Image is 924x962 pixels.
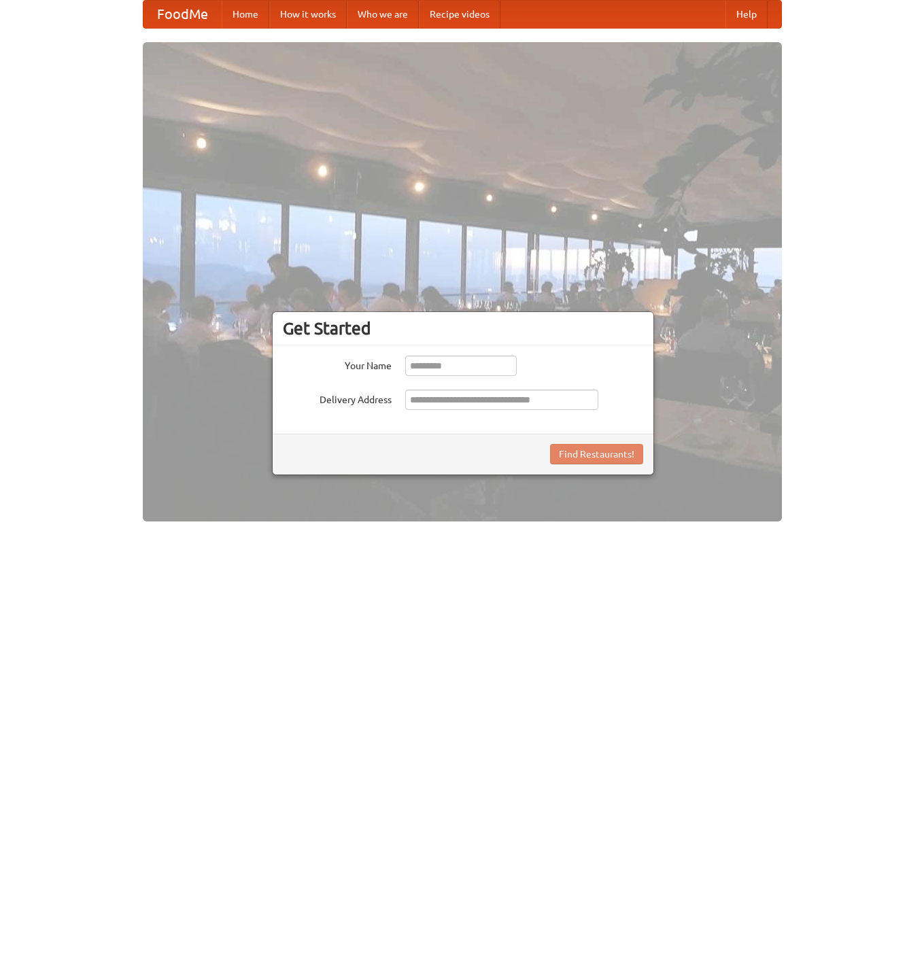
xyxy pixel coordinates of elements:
[143,1,222,28] a: FoodMe
[269,1,347,28] a: How it works
[283,390,392,407] label: Delivery Address
[283,318,643,339] h3: Get Started
[550,444,643,464] button: Find Restaurants!
[222,1,269,28] a: Home
[725,1,768,28] a: Help
[419,1,500,28] a: Recipe videos
[283,356,392,373] label: Your Name
[347,1,419,28] a: Who we are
